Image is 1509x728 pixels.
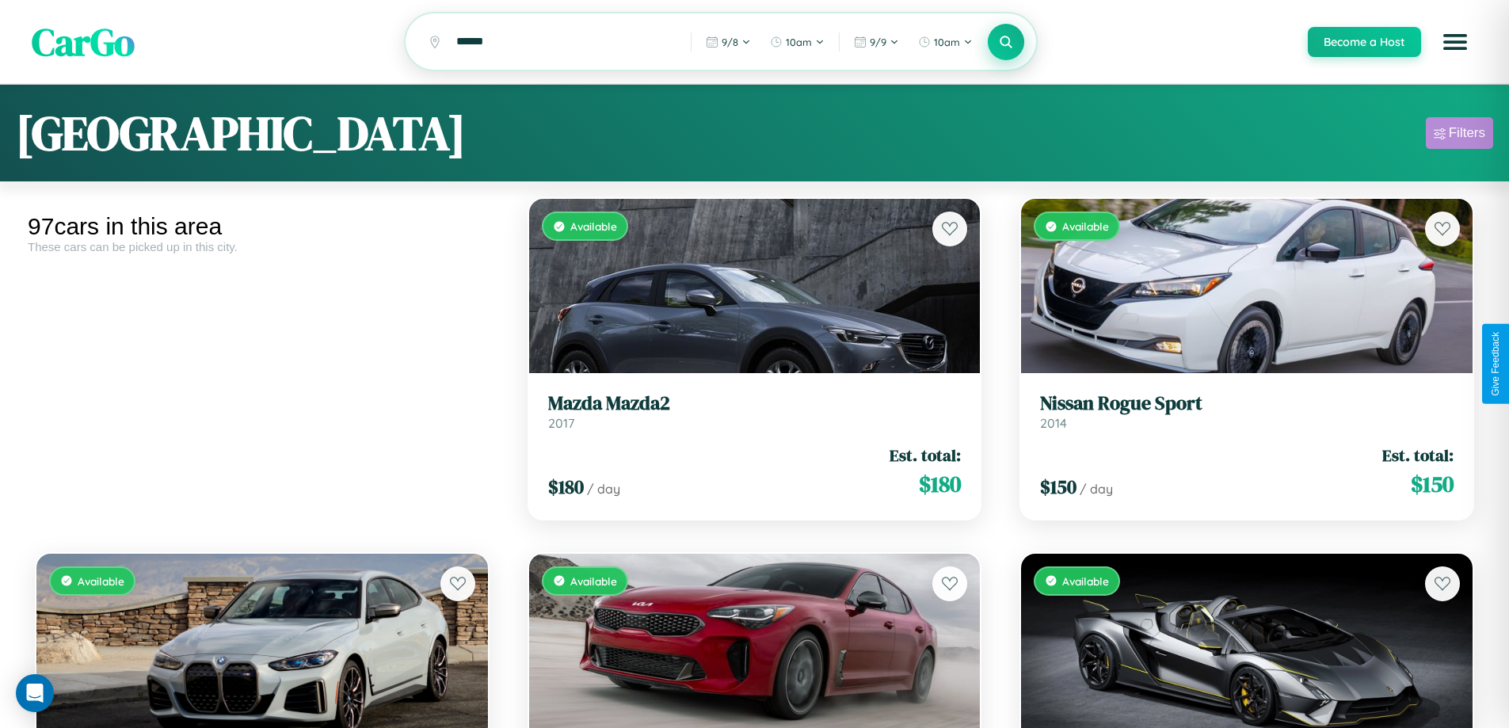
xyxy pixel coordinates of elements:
[1062,574,1109,588] span: Available
[910,29,981,55] button: 10am
[16,101,466,166] h1: [GEOGRAPHIC_DATA]
[762,29,833,55] button: 10am
[28,213,497,240] div: 97 cars in this area
[548,415,574,431] span: 2017
[890,444,961,467] span: Est. total:
[786,36,812,48] span: 10am
[1040,474,1076,500] span: $ 150
[1040,392,1454,431] a: Nissan Rogue Sport2014
[587,481,620,497] span: / day
[919,468,961,500] span: $ 180
[1433,20,1477,64] button: Open menu
[722,36,738,48] span: 9 / 8
[570,574,617,588] span: Available
[698,29,759,55] button: 9/8
[846,29,907,55] button: 9/9
[934,36,960,48] span: 10am
[1080,481,1113,497] span: / day
[1490,332,1501,396] div: Give Feedback
[548,392,962,415] h3: Mazda Mazda2
[1062,219,1109,233] span: Available
[28,240,497,253] div: These cars can be picked up in this city.
[1411,468,1454,500] span: $ 150
[32,16,135,68] span: CarGo
[1382,444,1454,467] span: Est. total:
[570,219,617,233] span: Available
[1449,125,1485,141] div: Filters
[1426,117,1493,149] button: Filters
[16,674,54,712] div: Open Intercom Messenger
[1040,415,1067,431] span: 2014
[548,474,584,500] span: $ 180
[548,392,962,431] a: Mazda Mazda22017
[78,574,124,588] span: Available
[870,36,886,48] span: 9 / 9
[1308,27,1421,57] button: Become a Host
[1040,392,1454,415] h3: Nissan Rogue Sport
